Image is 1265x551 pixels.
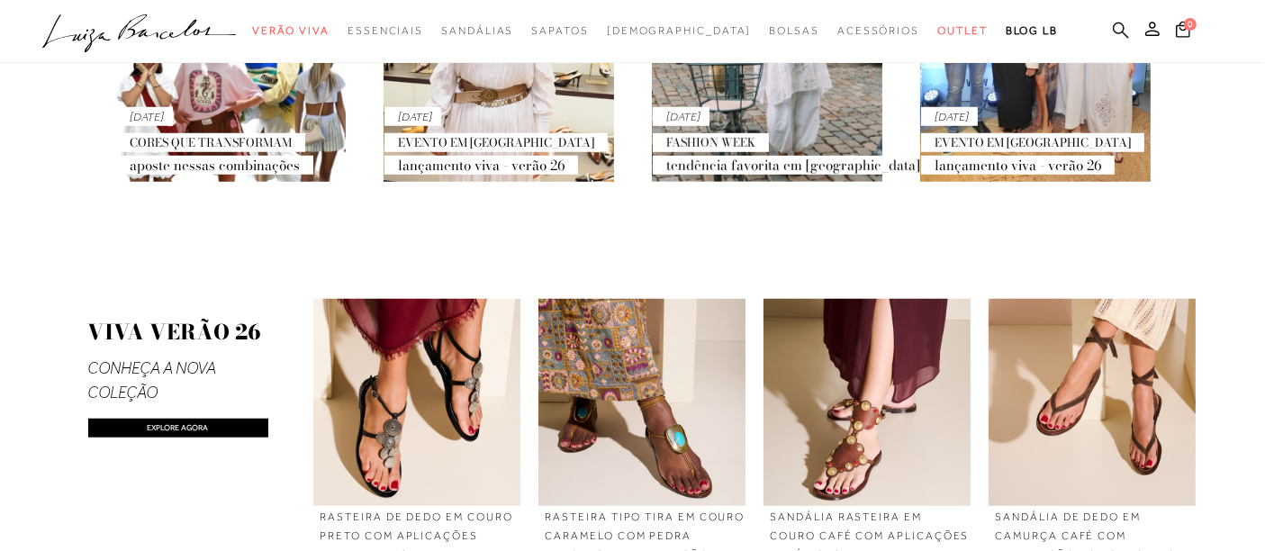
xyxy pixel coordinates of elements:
button: 0 [1170,20,1196,44]
a: categoryNavScreenReaderText [937,14,988,48]
a: categoryNavScreenReaderText [348,14,423,48]
span: Aposte nessas combinações [116,156,313,175]
span: Evento em [GEOGRAPHIC_DATA] [384,133,608,152]
a: categoryNavScreenReaderText [837,14,919,48]
img: RASTEIRA TIPO TIRA EM COURO CARAMELO COM PEDRA TURQUESA E AMARRAÇÃO [538,299,745,506]
span: Fashion Week [653,133,769,152]
span: Lançamento Viva - Verão 26 [384,156,578,175]
span: BLOG LB [1006,24,1058,37]
img: RASTEIRA DE DEDO EM COURO PRETO COM APLICAÇÕES METALIZADAS [313,299,520,506]
span: Acessórios [837,24,919,37]
a: Explore agora [88,419,268,438]
span: Verão Viva [252,24,330,37]
span: [DEMOGRAPHIC_DATA] [607,24,752,37]
span: [DATE] [384,107,441,126]
h1: VIVA VERÃO 26 [88,317,268,348]
a: categoryNavScreenReaderText [441,14,513,48]
span: [DATE] [653,107,709,126]
span: Tendência favorita em [GEOGRAPHIC_DATA] [653,156,934,175]
img: SANDÁLIA DE DEDO EM CAMURÇA CAFÉ COM AMARRAÇÃO NO TORNOZELO [989,299,1196,506]
span: Outlet [937,24,988,37]
span: Sandálias [441,24,513,37]
img: SANDÁLIA RASTEIRA EM COURO CAFÉ COM APLICAÇÕES METÁLICAS [764,299,971,506]
a: noSubCategoriesText [607,14,752,48]
span: [DATE] [116,107,173,126]
span: Lançamento Viva - Verão 26 [921,156,1115,175]
span: 0 [1184,18,1197,31]
span: Sapatos [531,24,588,37]
span: Cores que transformam [116,133,305,152]
span: Evento em [GEOGRAPHIC_DATA] [921,133,1144,152]
span: Essenciais [348,24,423,37]
a: categoryNavScreenReaderText [252,14,330,48]
a: BLOG LB [1006,14,1058,48]
h2: CONHEÇA A NOVA COLEÇÃO [88,357,268,405]
span: [DATE] [921,107,978,126]
span: Bolsas [769,24,819,37]
a: categoryNavScreenReaderText [769,14,819,48]
a: categoryNavScreenReaderText [531,14,588,48]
